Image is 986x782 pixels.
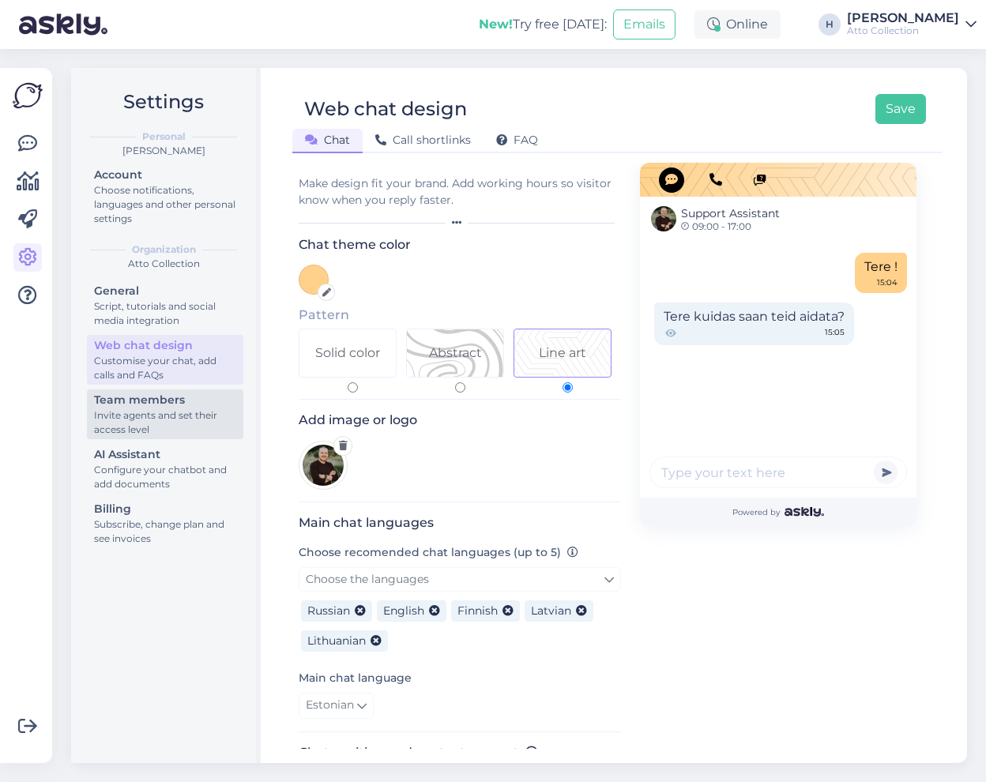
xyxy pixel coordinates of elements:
[847,24,959,37] div: Atto Collection
[681,205,780,222] span: Support Assistant
[613,9,676,39] button: Emails
[479,15,607,34] div: Try free [DATE]:
[299,567,621,592] a: Choose the languages
[94,408,236,437] div: Invite agents and set their access level
[94,183,236,226] div: Choose notifications, languages and other personal settings
[694,10,781,39] div: Online
[299,693,374,718] a: Estonian
[87,280,243,330] a: GeneralScript, tutorials and social media integration
[132,242,196,257] b: Organization
[305,133,350,147] span: Chat
[84,87,243,117] h2: Settings
[299,175,621,209] div: Make design fit your brand. Add working hours so visitor know when you reply faster.
[531,603,571,618] span: Latvian
[563,382,573,393] input: Pattern 2Line art
[496,133,538,147] span: FAQ
[819,13,841,36] div: H
[94,463,236,491] div: Configure your chatbot and add documents
[84,144,243,158] div: [PERSON_NAME]
[307,633,366,648] span: Lithuanian
[654,303,854,345] div: Tere kuidas saan teid aidata?
[94,517,236,546] div: Subscribe, change plan and see invoices
[479,17,513,32] b: New!
[299,515,621,530] h3: Main chat languages
[304,94,467,124] div: Web chat design
[649,457,907,488] input: Type your text here
[539,344,586,363] div: Line art
[299,745,621,760] h3: Chat position and contact request
[94,337,236,354] div: Web chat design
[307,603,350,618] span: Russian
[847,12,977,37] a: [PERSON_NAME]Atto Collection
[87,444,243,494] a: AI AssistantConfigure your chatbot and add documents
[457,603,498,618] span: Finnish
[87,335,243,385] a: Web chat designCustomise your chat, add calls and FAQs
[383,603,424,618] span: English
[306,697,354,714] span: Estonian
[142,130,186,144] b: Personal
[94,446,236,463] div: AI Assistant
[87,389,243,439] a: Team membersInvite agents and set their access level
[651,206,676,231] img: Support
[87,164,243,228] a: AccountChoose notifications, languages and other personal settings
[847,12,959,24] div: [PERSON_NAME]
[455,382,465,393] input: Pattern 1Abstract
[94,501,236,517] div: Billing
[855,253,907,293] div: Tere !
[299,441,348,490] img: Logo preview
[94,299,236,328] div: Script, tutorials and social media integration
[299,412,621,427] h3: Add image or logo
[681,222,780,231] span: 09:00 - 17:00
[299,237,621,252] h3: Chat theme color
[299,670,412,686] label: Main chat language
[306,572,429,586] span: Choose the languages
[825,326,845,340] span: 15:05
[84,257,243,271] div: Atto Collection
[375,133,471,147] span: Call shortlinks
[94,354,236,382] div: Customise your chat, add calls and FAQs
[94,167,236,183] div: Account
[87,498,243,548] a: BillingSubscribe, change plan and see invoices
[875,94,926,124] button: Save
[732,506,823,518] span: Powered by
[299,544,578,561] label: Choose recomended chat languages (up to 5)
[348,382,358,393] input: Solid color
[877,276,898,288] div: 15:04
[94,392,236,408] div: Team members
[13,81,43,111] img: Askly Logo
[429,344,482,363] div: Abstract
[299,307,621,322] h5: Pattern
[315,344,380,363] div: Solid color
[94,283,236,299] div: General
[785,507,823,517] img: Askly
